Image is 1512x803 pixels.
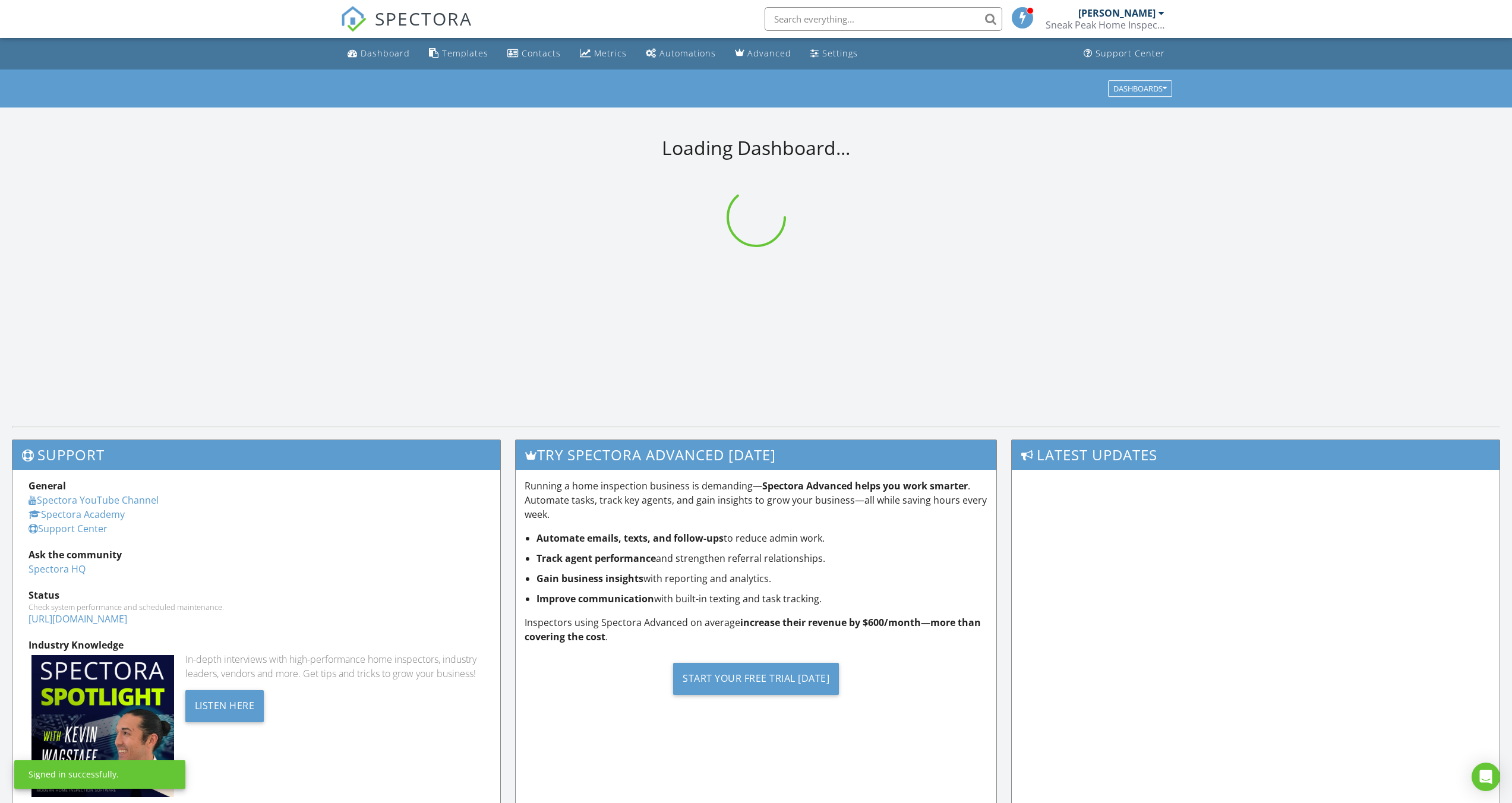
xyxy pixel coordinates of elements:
strong: Track agent performance [536,552,656,565]
span: SPECTORA [375,6,472,31]
a: Automations (Basic) [641,43,721,65]
div: Automations [659,48,716,59]
div: Settings [822,48,858,59]
div: Metrics [594,48,627,59]
h3: Try spectora advanced [DATE] [516,440,996,469]
strong: increase their revenue by $600/month—more than covering the cost [525,616,981,643]
div: Advanced [747,48,791,59]
div: Sneak Peak Home Inspection LLC [1046,19,1164,31]
div: Signed in successfully. [29,769,119,780]
h3: Latest Updates [1012,440,1500,469]
p: Running a home inspection business is demanding— . Automate tasks, track key agents, and gain ins... [525,479,987,521]
a: SPECTORA [340,16,472,41]
p: Inspectors using Spectora Advanced on average . [525,615,987,644]
a: Dashboard [343,43,415,65]
div: Listen Here [185,690,264,722]
div: Templates [442,48,488,59]
a: Spectora YouTube Channel [29,494,159,507]
div: Contacts [522,48,561,59]
a: Listen Here [185,698,264,711]
strong: Spectora Advanced helps you work smarter [762,479,968,492]
div: [PERSON_NAME] [1078,7,1156,19]
div: Support Center [1096,48,1165,59]
a: Spectora Academy [29,508,125,521]
div: Industry Knowledge [29,638,484,652]
img: Spectoraspolightmain [31,655,174,798]
a: Settings [806,43,863,65]
div: Status [29,588,484,602]
div: In-depth interviews with high-performance home inspectors, industry leaders, vendors and more. Ge... [185,652,484,681]
li: and strengthen referral relationships. [536,551,987,565]
strong: Automate emails, texts, and follow-ups [536,532,724,545]
a: Support Center [1079,43,1170,65]
a: Advanced [730,43,796,65]
strong: Gain business insights [536,572,643,585]
li: with reporting and analytics. [536,571,987,586]
input: Search everything... [765,7,1002,31]
a: Metrics [575,43,632,65]
li: to reduce admin work. [536,531,987,545]
a: Start Your Free Trial [DATE] [525,653,987,704]
li: with built-in texting and task tracking. [536,592,987,606]
img: The Best Home Inspection Software - Spectora [340,6,367,32]
button: Dashboards [1108,80,1172,97]
a: [URL][DOMAIN_NAME] [29,612,127,625]
a: Contacts [503,43,566,65]
h3: Support [12,440,500,469]
div: Dashboards [1113,84,1167,93]
div: Start Your Free Trial [DATE] [673,663,839,695]
a: Support Center [29,522,108,535]
div: Ask the community [29,548,484,562]
a: Spectora HQ [29,562,86,576]
div: Open Intercom Messenger [1472,763,1500,791]
strong: Improve communication [536,592,654,605]
div: Dashboard [361,48,410,59]
a: Templates [424,43,493,65]
strong: General [29,479,66,492]
div: Check system performance and scheduled maintenance. [29,602,484,612]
